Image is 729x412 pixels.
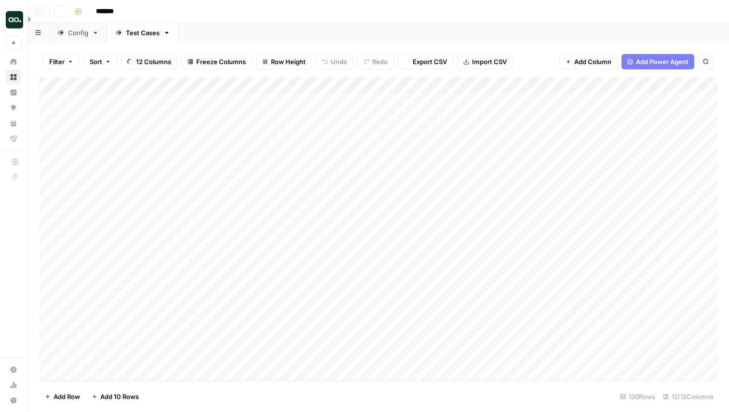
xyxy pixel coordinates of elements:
div: Config [68,28,88,38]
button: Import CSV [457,54,513,69]
button: Export CSV [398,54,453,69]
a: Your Data [6,116,21,131]
a: Usage [6,377,21,393]
span: Export CSV [413,57,447,66]
span: Filter [49,57,65,66]
span: Redo [372,57,388,66]
button: Help + Support [6,393,21,408]
a: Home [6,54,21,69]
a: Test Cases [107,23,178,42]
button: Add Column [559,54,618,69]
button: Sort [83,54,117,69]
span: Add Column [574,57,611,66]
button: Undo [316,54,353,69]
div: 12/12 Columns [659,389,717,404]
a: Insights [6,85,21,100]
span: Freeze Columns [196,57,246,66]
div: Test Cases [126,28,160,38]
div: 130 Rows [616,389,659,404]
img: Power Steps [Admin] Logo [6,11,23,28]
button: Add 10 Rows [86,389,145,404]
a: Browse [6,69,21,85]
button: Redo [357,54,394,69]
span: 12 Columns [136,57,171,66]
span: Add Row [54,392,80,401]
span: Undo [331,57,347,66]
span: Row Height [271,57,306,66]
span: Add 10 Rows [100,392,139,401]
a: Opportunities [6,100,21,116]
span: Import CSV [472,57,507,66]
button: Freeze Columns [181,54,252,69]
a: Settings [6,362,21,377]
button: Filter [43,54,80,69]
button: Row Height [256,54,312,69]
button: Add Power Agent [621,54,694,69]
a: Flightpath [6,131,21,146]
button: Workspace: Power Steps [Admin] [6,8,21,32]
span: Sort [90,57,102,66]
span: Add Power Agent [636,57,688,66]
button: Add Row [39,389,86,404]
a: Config [49,23,107,42]
button: 12 Columns [121,54,177,69]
